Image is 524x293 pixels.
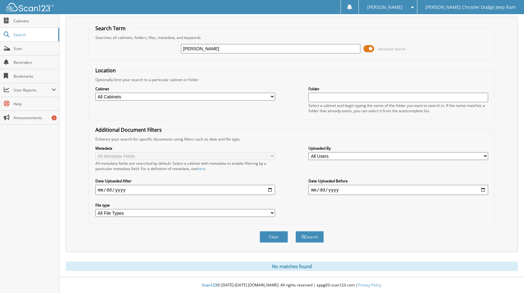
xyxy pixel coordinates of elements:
span: Scan [14,46,56,51]
div: 2 [52,115,57,120]
div: Enhance your search for specific documents using filters such as date and file type. [92,136,491,142]
span: Bookmarks [14,74,56,79]
button: Search [296,231,324,243]
div: Optionally limit your search to a particular cabinet or folder [92,77,491,82]
span: Help [14,101,56,107]
span: Cabinets [14,18,56,24]
span: Advanced Search [378,47,406,51]
span: [PERSON_NAME] [367,5,403,9]
div: Searches all cabinets, folders, files, metadata, and keywords [92,35,491,40]
legend: Search Term [92,25,129,32]
div: No matches found [66,262,518,271]
label: Date Uploaded After [95,178,275,184]
span: [PERSON_NAME] Chrysler Dodge Jeep Ram [425,5,516,9]
button: Clear [260,231,288,243]
iframe: Chat Widget [493,263,524,293]
input: end [308,185,488,195]
label: Uploaded By [308,146,488,151]
span: Reminders [14,60,56,65]
legend: Location [92,67,119,74]
label: Cabinet [95,86,275,91]
img: scan123-logo-white.svg [6,3,54,11]
div: © [DATE]-[DATE] [DOMAIN_NAME]. All rights reserved | appg03-scan123-com | [59,278,524,293]
label: File type [95,202,275,208]
div: Select a cabinet and begin typing the name of the folder you want to search in. If the name match... [308,103,488,113]
input: start [95,185,275,195]
span: User Reports [14,87,52,93]
a: here [197,166,206,171]
span: Scan123 [202,282,217,288]
label: Metadata [95,146,275,151]
label: Date Uploaded Before [308,178,488,184]
legend: Additional Document Filters [92,126,165,133]
a: Privacy Policy [358,282,381,288]
span: Search [14,32,55,37]
label: Folder [308,86,488,91]
span: Announcements [14,115,56,120]
div: All metadata fields are searched by default. Select a cabinet with metadata to enable filtering b... [95,161,275,171]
